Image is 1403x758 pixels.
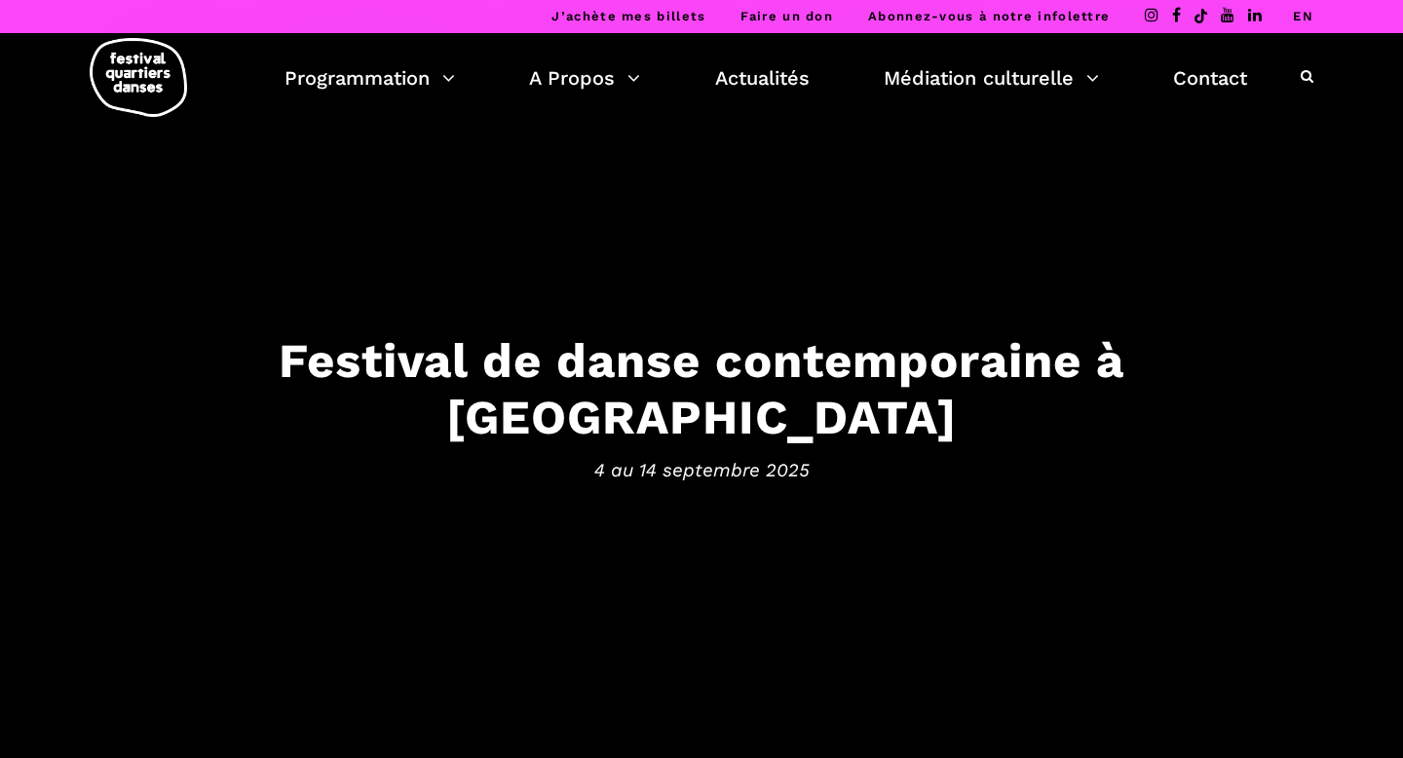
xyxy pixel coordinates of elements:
a: A Propos [529,61,640,95]
a: Faire un don [740,9,833,23]
a: Programmation [284,61,455,95]
h3: Festival de danse contemporaine à [GEOGRAPHIC_DATA] [97,331,1306,446]
a: Contact [1173,61,1247,95]
a: EN [1293,9,1313,23]
img: logo-fqd-med [90,38,187,117]
a: Actualités [715,61,810,95]
span: 4 au 14 septembre 2025 [97,456,1306,485]
a: J’achète mes billets [551,9,705,23]
a: Abonnez-vous à notre infolettre [868,9,1110,23]
a: Médiation culturelle [884,61,1099,95]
